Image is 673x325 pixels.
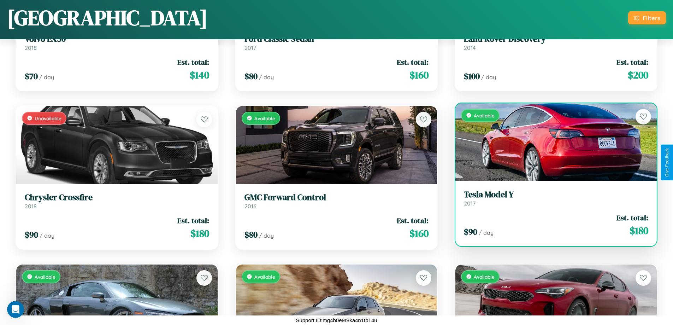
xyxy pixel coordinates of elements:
[39,74,54,81] span: / day
[7,301,24,318] iframe: Intercom live chat
[259,74,274,81] span: / day
[409,68,429,82] span: $ 160
[254,115,275,121] span: Available
[244,34,429,51] a: Ford Classic Sedan2017
[25,34,209,51] a: Volvo EX302018
[464,190,648,207] a: Tesla Model Y2017
[177,215,209,226] span: Est. total:
[464,226,477,238] span: $ 90
[479,229,494,236] span: / day
[643,14,660,22] div: Filters
[464,34,648,51] a: Land Rover Discovery2014
[409,226,429,240] span: $ 160
[190,226,209,240] span: $ 180
[464,70,480,82] span: $ 100
[25,203,37,210] span: 2018
[244,70,258,82] span: $ 80
[190,68,209,82] span: $ 140
[464,34,648,44] h3: Land Rover Discovery
[474,274,495,280] span: Available
[25,229,38,240] span: $ 90
[244,192,429,210] a: GMC Forward Control2016
[25,44,37,51] span: 2018
[244,203,256,210] span: 2016
[397,215,429,226] span: Est. total:
[474,112,495,118] span: Available
[464,190,648,200] h3: Tesla Model Y
[35,274,55,280] span: Available
[244,34,429,44] h3: Ford Classic Sedan
[7,3,208,32] h1: [GEOGRAPHIC_DATA]
[25,70,38,82] span: $ 70
[244,192,429,203] h3: GMC Forward Control
[259,232,274,239] span: / day
[254,274,275,280] span: Available
[35,115,61,121] span: Unavailable
[630,224,648,238] span: $ 180
[616,213,648,223] span: Est. total:
[464,44,476,51] span: 2014
[481,74,496,81] span: / day
[665,148,669,177] div: Give Feedback
[40,232,54,239] span: / day
[25,34,209,44] h3: Volvo EX30
[464,200,476,207] span: 2017
[628,11,666,24] button: Filters
[177,57,209,67] span: Est. total:
[296,315,377,325] p: Support ID: mg4b0e9r8ka4n1tb14u
[244,44,256,51] span: 2017
[25,192,209,210] a: Chrysler Crossfire2018
[397,57,429,67] span: Est. total:
[616,57,648,67] span: Est. total:
[25,192,209,203] h3: Chrysler Crossfire
[244,229,258,240] span: $ 80
[628,68,648,82] span: $ 200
